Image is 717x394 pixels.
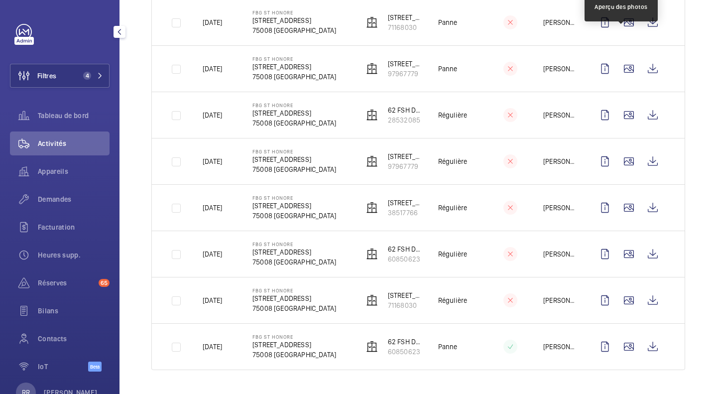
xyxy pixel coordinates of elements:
[388,290,422,300] p: [STREET_ADDRESS]
[88,362,102,372] span: Beta
[38,306,110,316] span: Bilans
[203,17,222,27] p: [DATE]
[252,334,336,340] p: FBG ST HONORE
[366,202,378,214] img: elevator.svg
[252,293,336,303] p: [STREET_ADDRESS]
[252,211,336,221] p: 75008 [GEOGRAPHIC_DATA]
[543,110,577,120] p: [PERSON_NAME]
[203,249,222,259] p: [DATE]
[38,362,88,372] span: IoT
[38,222,110,232] span: Facturation
[388,22,422,32] p: 71168030
[38,166,110,176] span: Appareils
[366,109,378,121] img: elevator.svg
[252,340,336,350] p: [STREET_ADDRESS]
[366,16,378,28] img: elevator.svg
[252,9,336,15] p: FBG ST HONORE
[388,244,422,254] p: 62 FSH Duplex Droit
[203,64,222,74] p: [DATE]
[38,194,110,204] span: Demandes
[438,295,468,305] p: Régulière
[543,17,577,27] p: [PERSON_NAME]
[252,102,336,108] p: FBG ST HONORE
[252,287,336,293] p: FBG ST HONORE
[252,241,336,247] p: FBG ST HONORE
[252,257,336,267] p: 75008 [GEOGRAPHIC_DATA]
[203,156,222,166] p: [DATE]
[252,62,336,72] p: [STREET_ADDRESS]
[388,254,422,264] p: 60850623
[388,151,422,161] p: [STREET_ADDRESS] gauche
[203,295,222,305] p: [DATE]
[388,59,422,69] p: [STREET_ADDRESS] gauche
[543,342,577,352] p: [PERSON_NAME]
[252,164,336,174] p: 75008 [GEOGRAPHIC_DATA]
[252,72,336,82] p: 75008 [GEOGRAPHIC_DATA]
[10,64,110,88] button: Filtres4
[388,161,422,171] p: 97967779
[366,155,378,167] img: elevator.svg
[252,303,336,313] p: 75008 [GEOGRAPHIC_DATA]
[388,105,422,115] p: 62 FSH Duplex Gauche
[252,148,336,154] p: FBG ST HONORE
[388,347,422,357] p: 60850623
[366,63,378,75] img: elevator.svg
[38,334,110,344] span: Contacts
[543,156,577,166] p: [PERSON_NAME]
[203,110,222,120] p: [DATE]
[252,118,336,128] p: 75008 [GEOGRAPHIC_DATA]
[252,25,336,35] p: 75008 [GEOGRAPHIC_DATA]
[252,108,336,118] p: [STREET_ADDRESS]
[388,300,422,310] p: 71168030
[99,279,110,287] span: 65
[543,203,577,213] p: [PERSON_NAME]
[252,201,336,211] p: [STREET_ADDRESS]
[38,250,110,260] span: Heures supp.
[38,278,95,288] span: Réserves
[438,17,458,27] p: Panne
[438,64,458,74] p: Panne
[388,12,422,22] p: [STREET_ADDRESS]
[388,198,422,208] p: [STREET_ADDRESS]
[388,115,422,125] p: 28532085
[366,341,378,353] img: elevator.svg
[83,72,91,80] span: 4
[252,350,336,360] p: 75008 [GEOGRAPHIC_DATA]
[438,249,468,259] p: Régulière
[203,342,222,352] p: [DATE]
[252,56,336,62] p: FBG ST HONORE
[543,249,577,259] p: [PERSON_NAME]
[543,64,577,74] p: [PERSON_NAME]
[203,203,222,213] p: [DATE]
[37,71,56,81] span: Filtres
[388,208,422,218] p: 38517766
[438,342,458,352] p: Panne
[366,294,378,306] img: elevator.svg
[252,15,336,25] p: [STREET_ADDRESS]
[595,2,648,11] div: Aperçu des photos
[438,110,468,120] p: Régulière
[38,138,110,148] span: Activités
[252,247,336,257] p: [STREET_ADDRESS]
[252,195,336,201] p: FBG ST HONORE
[38,111,110,121] span: Tableau de bord
[438,203,468,213] p: Régulière
[366,248,378,260] img: elevator.svg
[438,156,468,166] p: Régulière
[388,337,422,347] p: 62 FSH Duplex Droit
[252,154,336,164] p: [STREET_ADDRESS]
[388,69,422,79] p: 97967779
[543,295,577,305] p: [PERSON_NAME]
